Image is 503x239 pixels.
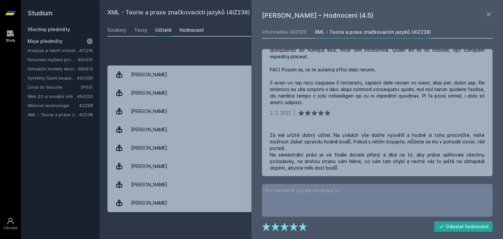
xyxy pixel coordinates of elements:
a: XML - Teorie a praxe značkovacích jazyků [28,111,79,118]
a: Webové technologie [28,102,79,109]
a: [PERSON_NAME] 1 hodnocení 4.0 [107,157,495,175]
span: Moje předměty [28,38,63,45]
a: Uživatel [1,214,20,234]
a: [PERSON_NAME] 1 hodnocení 2.0 [107,102,495,120]
div: [PERSON_NAME] [131,86,167,100]
div: [PERSON_NAME] [131,105,167,118]
a: [PERSON_NAME] 7 hodnocení 4.4 [107,120,495,139]
a: 5FI101 [81,84,93,90]
a: Simulační modely ekonomických procesů [28,65,78,72]
a: Systémy řízení bezpečnostních událostí [28,75,77,81]
div: [DATE] [270,175,285,182]
a: [PERSON_NAME] 1 hodnocení 5.0 [107,65,495,84]
a: Analýza a návrh informačních systémů [28,47,79,54]
div: Testy [134,27,147,33]
a: 4IT216 [79,48,93,53]
a: Soubory [107,24,126,37]
div: [PERSON_NAME] [131,68,167,81]
a: [PERSON_NAME] 1 hodnocení 5.0 [107,175,495,194]
div: [PERSON_NAME] [131,141,167,155]
div: Soubory [107,27,126,33]
div: Učitelé [155,27,172,33]
a: 4EK412 [78,66,93,71]
a: 4SA330 [77,75,93,81]
div: [PERSON_NAME] [131,123,167,136]
a: 4SA331 [78,57,93,62]
div: Hodnocení [179,27,204,33]
a: Všechny předměty [28,27,70,32]
h2: XML - Teorie a praxe značkovacích jazyků (4IZ238) [107,8,420,18]
div: | [288,175,289,182]
a: 4IZ268 [79,103,93,108]
a: [PERSON_NAME] 5 hodnocení 3.8 [107,84,495,102]
a: Učitelé [155,24,172,37]
div: Uživatel [4,226,17,230]
div: Study [6,38,15,43]
a: 4SA220 [77,94,93,99]
div: 2. 2. 2022 [270,110,291,116]
a: [PERSON_NAME] 6 hodnocení 4.5 [107,194,495,212]
a: Testy [134,24,147,37]
a: Hodnocení [179,24,204,37]
div: [PERSON_NAME] [131,178,167,191]
a: 4IZ238 [79,112,93,117]
a: Fenomén myšlení pro manažery [28,56,78,63]
a: Úvod do filosofie [28,84,81,90]
div: Za mě určitě dobrý učitel. Na cvikách vše dobře vysvětlí a hodně si toho procvičíte, máte možnost... [270,132,485,171]
div: [PERSON_NAME] [131,196,167,210]
div: [PERSON_NAME] [131,160,167,173]
a: [PERSON_NAME] 2 hodnocení 4.0 [107,139,495,157]
a: Study [1,26,20,46]
div: | [294,110,295,116]
a: Web 2.0 a sociální sítě [28,93,77,100]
